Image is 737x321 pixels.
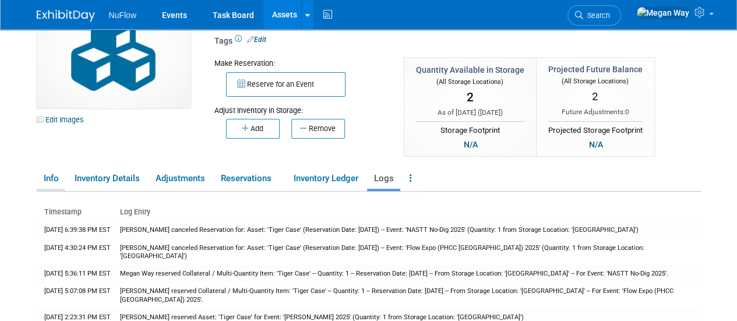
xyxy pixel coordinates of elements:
button: Add [226,119,280,139]
div: Quantity Available in Storage [416,64,524,76]
td: [PERSON_NAME] reserved Collateral / Multi-Quantity Item: 'Tiger Case' -- Quantity: 1 -- Reservati... [115,283,698,308]
div: N/A [586,138,606,151]
td: [DATE] 6:39:38 PM EST [40,221,115,239]
a: Inventory Ledger [287,168,365,189]
span: [DATE] [480,108,500,117]
a: Logs [367,168,400,189]
td: [PERSON_NAME] canceled Reservation for: Asset: 'Tiger Case' (Reservation Date: [DATE]) -- Event: ... [115,221,698,239]
span: 2 [467,90,474,104]
td: [DATE] 4:30:24 PM EST [40,239,115,265]
span: NuFlow [109,10,136,20]
div: Projected Storage Footprint [548,121,643,136]
span: 0 [625,108,629,116]
a: Reservations [214,168,284,189]
div: Projected Future Balance [548,64,643,75]
div: Tags [214,35,651,55]
button: Remove [291,119,345,139]
div: (All Storage Locations) [416,76,524,87]
img: ExhibitDay [37,10,95,22]
span: 2 [592,90,598,103]
td: [DATE] 5:36:11 PM EST [40,265,115,283]
div: Future Adjustments: [548,107,643,117]
div: As of [DATE] ( ) [416,108,524,118]
span: Search [583,11,610,20]
div: (All Storage Locations) [548,75,643,86]
div: Make Reservation: [214,57,386,69]
a: Edit Images [37,112,89,127]
div: N/A [460,138,481,151]
img: Megan Way [636,6,690,19]
button: Reserve for an Event [226,72,345,97]
a: Adjustments [149,168,211,189]
a: Inventory Details [68,168,146,189]
a: Info [37,168,65,189]
td: [PERSON_NAME] canceled Reservation for: Asset: 'Tiger Case' (Reservation Date: [DATE]) -- Event: ... [115,239,698,265]
div: Adjust Inventory in Storage: [214,97,386,116]
div: Storage Footprint [416,121,524,136]
td: Megan Way reserved Collateral / Multi-Quantity Item: 'Tiger Case' -- Quantity: 1 -- Reservation D... [115,265,698,283]
td: [DATE] 5:07:08 PM EST [40,283,115,308]
a: Edit [247,36,266,44]
a: Search [567,5,621,26]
